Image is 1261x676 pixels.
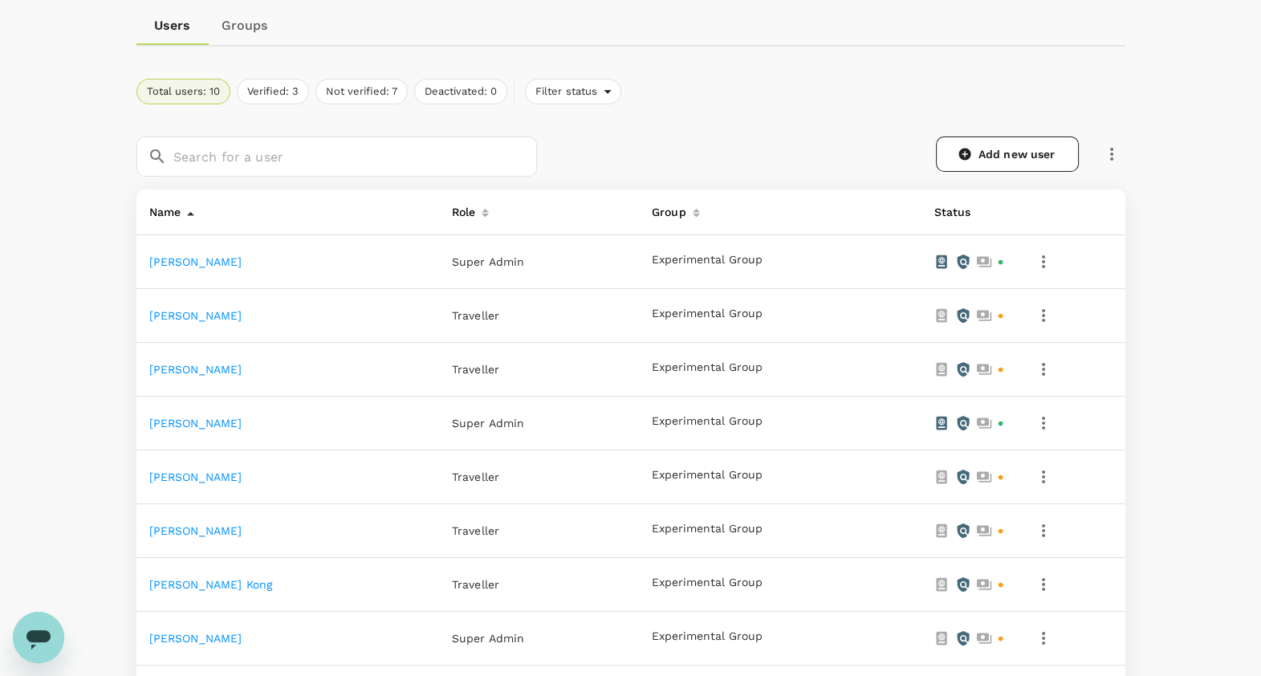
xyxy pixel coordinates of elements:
span: Super Admin [452,417,525,430]
span: Traveller [452,524,499,537]
button: Not verified: 7 [315,79,408,104]
a: Groups [209,6,281,45]
button: Experimental Group [652,576,763,589]
a: Users [136,6,209,45]
button: Total users: 10 [136,79,230,104]
a: [PERSON_NAME] [149,524,242,537]
button: Deactivated: 0 [414,79,507,104]
a: [PERSON_NAME] [149,255,242,268]
div: Role [445,196,476,222]
a: [PERSON_NAME] [149,470,242,483]
div: Group [645,196,686,222]
iframe: Button to launch messaging window [13,612,64,663]
a: [PERSON_NAME] [149,309,242,322]
span: Traveller [452,363,499,376]
a: Add new user [936,136,1079,172]
div: Name [143,196,181,222]
span: Super Admin [452,255,525,268]
span: Traveller [452,470,499,483]
input: Search for a user [173,136,537,177]
a: [PERSON_NAME] Kong [149,578,273,591]
span: Traveller [452,309,499,322]
th: Status [921,189,1017,235]
a: [PERSON_NAME] [149,417,242,430]
span: Super Admin [452,632,525,645]
button: Experimental Group [652,254,763,267]
button: Experimental Group [652,415,763,428]
span: Traveller [452,578,499,591]
button: Verified: 3 [237,79,309,104]
span: Filter status [526,84,604,100]
a: [PERSON_NAME] [149,632,242,645]
button: Experimental Group [652,469,763,482]
button: Experimental Group [652,361,763,374]
a: [PERSON_NAME] [149,363,242,376]
div: Filter status [525,79,622,104]
button: Experimental Group [652,307,763,320]
button: Experimental Group [652,523,763,536]
button: Experimental Group [652,630,763,643]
